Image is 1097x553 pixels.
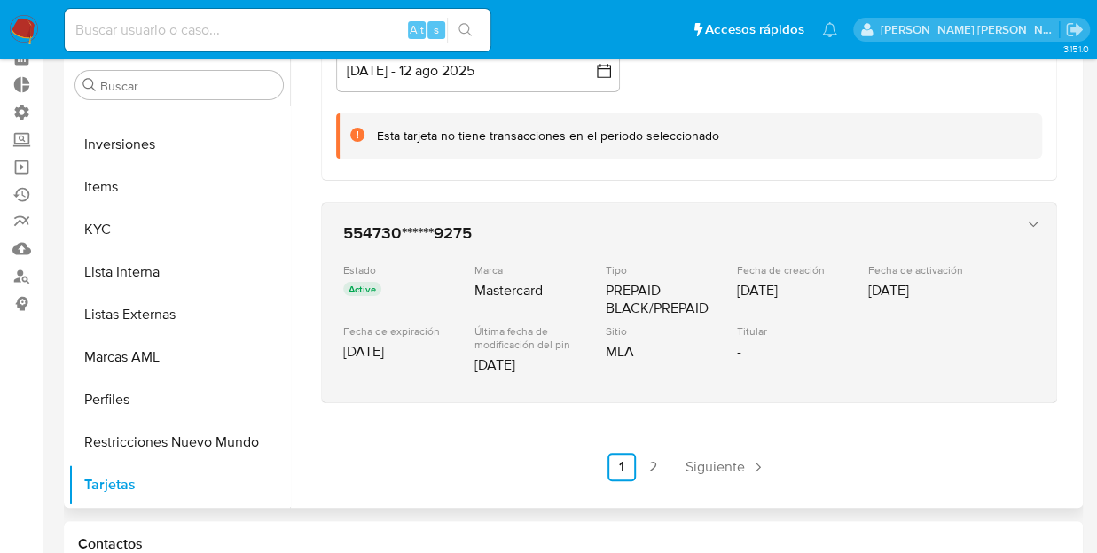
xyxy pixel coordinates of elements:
[68,208,290,251] button: KYC
[78,535,1069,553] h1: Contactos
[68,378,290,421] button: Perfiles
[68,336,290,378] button: Marcas AML
[65,19,490,42] input: Buscar usuario o caso...
[410,21,424,38] span: Alt
[1065,20,1084,39] a: Salir
[434,21,439,38] span: s
[68,463,290,506] button: Tarjetas
[68,421,290,463] button: Restricciones Nuevo Mundo
[822,22,837,37] a: Notificaciones
[1062,42,1088,56] span: 3.151.0
[68,293,290,336] button: Listas Externas
[447,18,483,43] button: search-icon
[100,78,276,94] input: Buscar
[68,166,290,208] button: Items
[881,21,1060,38] p: maria.lavizzari@mercadolibre.com
[82,78,97,92] button: Buscar
[705,20,804,39] span: Accesos rápidos
[68,251,290,293] button: Lista Interna
[68,123,290,166] button: Inversiones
